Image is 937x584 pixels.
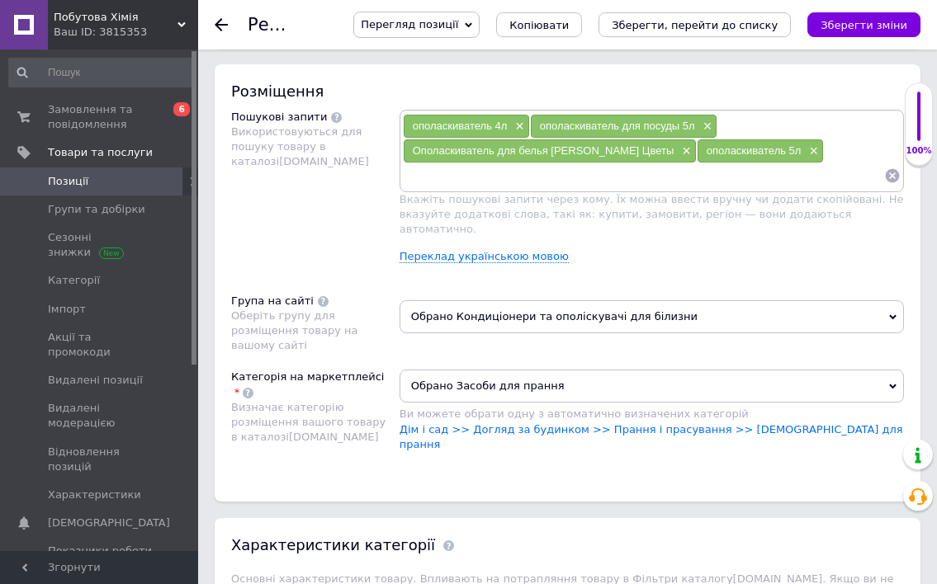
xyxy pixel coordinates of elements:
[612,19,778,31] i: Зберегти, перейти до списку
[413,144,674,157] span: Ополаскиватель для белья [PERSON_NAME] Цветы
[231,125,369,167] span: Використовуються для пошуку товару в каталозі [DOMAIN_NAME]
[400,193,904,235] span: Вкажіть пошукові запити через кому. Їх можна ввести вручну чи додати скопійовані. Не вказуйте дод...
[48,544,153,573] span: Показники роботи компанії
[48,330,153,360] span: Акції та промокоди
[400,300,904,333] span: Обрано Кондицiонери та ополiскувачi для бiлизни
[361,18,458,31] span: Перегляд позиції
[231,370,384,384] div: Категорія на маркетплейсі
[805,144,818,158] span: ×
[48,445,153,474] span: Відновлення позицій
[905,82,933,166] div: 100% Якість заповнення
[509,19,569,31] span: Копіювати
[48,516,170,530] span: [DEMOGRAPHIC_DATA]
[599,12,791,37] button: Зберегти, перейти до списку
[173,102,190,116] span: 6
[231,110,327,125] div: Пошукові запити
[400,250,569,263] a: Переклад українською мовою
[17,16,407,102] p: Парфумований ополіскувач для білизниRoyal ChemistryFRESH GREENОбʼєм: 5 л.Аромат: свіжий квітковий...
[906,145,932,157] div: 100%
[496,12,582,37] button: Копіювати
[400,370,904,403] span: Обрано Засоби для прання
[231,401,386,443] span: Визначає категорію розміщення вашого товару в каталозі [DOMAIN_NAME]
[48,401,153,431] span: Видалені модерацією
[400,407,904,422] div: Ви можете обрати одну з автоматично визначених категорій
[511,120,524,134] span: ×
[400,423,903,450] a: Дім і сад >> Догляд за будинком >> Прання і прасування >> [DEMOGRAPHIC_DATA] для прання
[48,273,100,288] span: Категорії
[54,25,198,40] div: Ваш ID: 3815353
[8,58,195,87] input: Пошук
[215,18,228,31] div: Повернутися назад
[48,174,88,189] span: Позиції
[17,16,407,102] body: Редактор, 6003C8C4-D8FD-40B0-87C0-428CB67FD289
[707,144,802,157] span: ополаскиватель 5л
[413,120,508,132] span: ополаскиватель 4л
[807,12,920,37] button: Зберегти зміни
[54,10,177,25] span: Побутова Хімія
[231,535,435,555] div: Характеристики категорії
[48,487,141,502] span: Характеристики
[48,302,86,317] span: Імпорт
[231,81,904,101] div: Розміщення
[48,373,143,388] span: Видалені позиції
[48,102,153,132] span: Замовлення та повідомлення
[48,145,153,160] span: Товари та послуги
[821,19,907,31] i: Зберегти зміни
[231,309,357,351] span: Оберіть групу для розміщення товару на вашому сайті
[231,294,314,308] div: Група на сайті
[540,120,695,132] span: ополаскиватель для посуды 5л
[678,144,691,158] span: ×
[699,120,712,134] span: ×
[48,202,145,217] span: Групи та добірки
[48,230,153,260] span: Сезонні знижки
